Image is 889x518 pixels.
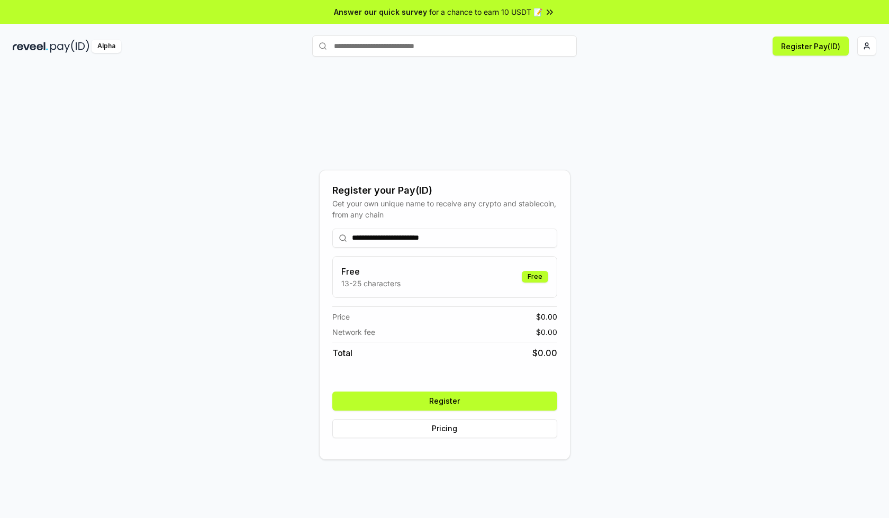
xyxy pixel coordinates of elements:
button: Register [332,392,557,411]
span: $ 0.00 [536,326,557,338]
p: 13-25 characters [341,278,401,289]
div: Get your own unique name to receive any crypto and stablecoin, from any chain [332,198,557,220]
div: Register your Pay(ID) [332,183,557,198]
img: reveel_dark [13,40,48,53]
div: Free [522,271,548,283]
span: Total [332,347,352,359]
span: Network fee [332,326,375,338]
span: Price [332,311,350,322]
h3: Free [341,265,401,278]
span: $ 0.00 [532,347,557,359]
div: Alpha [92,40,121,53]
span: Answer our quick survey [334,6,427,17]
img: pay_id [50,40,89,53]
button: Register Pay(ID) [773,37,849,56]
span: for a chance to earn 10 USDT 📝 [429,6,542,17]
span: $ 0.00 [536,311,557,322]
button: Pricing [332,419,557,438]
